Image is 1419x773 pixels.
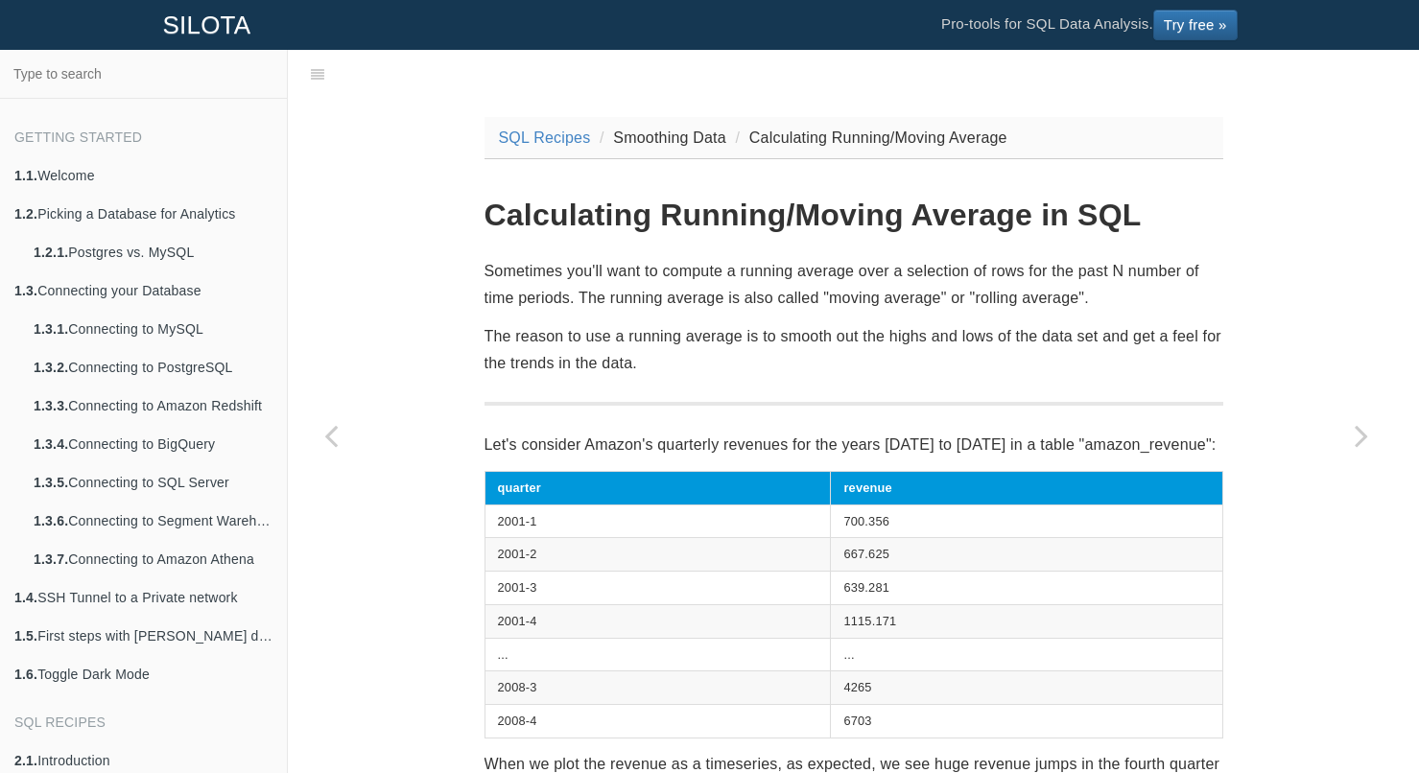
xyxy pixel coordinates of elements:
[14,753,37,768] b: 2.1.
[831,638,1222,671] td: ...
[14,168,37,183] b: 1.1.
[922,1,1257,49] li: Pro-tools for SQL Data Analysis.
[831,671,1222,705] td: 4265
[14,283,37,298] b: 1.3.
[19,540,287,578] a: 1.3.7.Connecting to Amazon Athena
[1153,10,1238,40] a: Try free »
[485,471,831,504] th: quarter
[34,398,68,413] b: 1.3.3.
[19,310,287,348] a: 1.3.1.Connecting to MySQL
[831,604,1222,638] td: 1115.171
[499,129,591,146] a: SQL Recipes
[14,206,37,222] b: 1.2.
[485,199,1223,232] h1: Calculating Running/Moving Average in SQL
[14,667,37,682] b: 1.6.
[485,671,831,705] td: 2008-3
[19,425,287,463] a: 1.3.4.Connecting to BigQuery
[831,705,1222,738] td: 6703
[14,590,37,605] b: 1.4.
[19,386,287,425] a: 1.3.3.Connecting to Amazon Redshift
[19,463,287,502] a: 1.3.5.Connecting to SQL Server
[485,705,831,738] td: 2008-4
[1318,98,1405,773] a: Next page: Calculating Weighted Moving Average
[34,360,68,375] b: 1.3.2.
[288,98,374,773] a: Previous page: Calculating Running Total
[831,504,1222,538] td: 700.356
[831,538,1222,572] td: 667.625
[485,504,831,538] td: 2001-1
[6,56,281,92] input: Type to search
[19,348,287,386] a: 1.3.2.Connecting to PostgreSQL
[149,1,266,49] a: SILOTA
[731,125,1007,151] li: Calculating Running/Moving Average
[34,321,68,337] b: 1.3.1.
[485,258,1223,310] p: Sometimes you'll want to compute a running average over a selection of rows for the past N number...
[34,245,68,260] b: 1.2.1.
[595,125,726,151] li: Smoothing Data
[19,233,287,271] a: 1.2.1.Postgres vs. MySQL
[34,551,68,567] b: 1.3.7.
[831,572,1222,605] td: 639.281
[485,572,831,605] td: 2001-3
[485,604,831,638] td: 2001-4
[34,475,68,490] b: 1.3.5.
[831,471,1222,504] th: revenue
[485,538,831,572] td: 2001-2
[19,502,287,540] a: 1.3.6.Connecting to Segment Warehouse
[34,513,68,528] b: 1.3.6.
[1323,677,1396,750] iframe: Drift Widget Chat Controller
[485,638,831,671] td: ...
[485,323,1223,375] p: The reason to use a running average is to smooth out the highs and lows of the data set and get a...
[485,432,1223,457] p: Let's consider Amazon's quarterly revenues for the years [DATE] to [DATE] in a table "amazon_reve...
[34,436,68,452] b: 1.3.4.
[14,628,37,644] b: 1.5.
